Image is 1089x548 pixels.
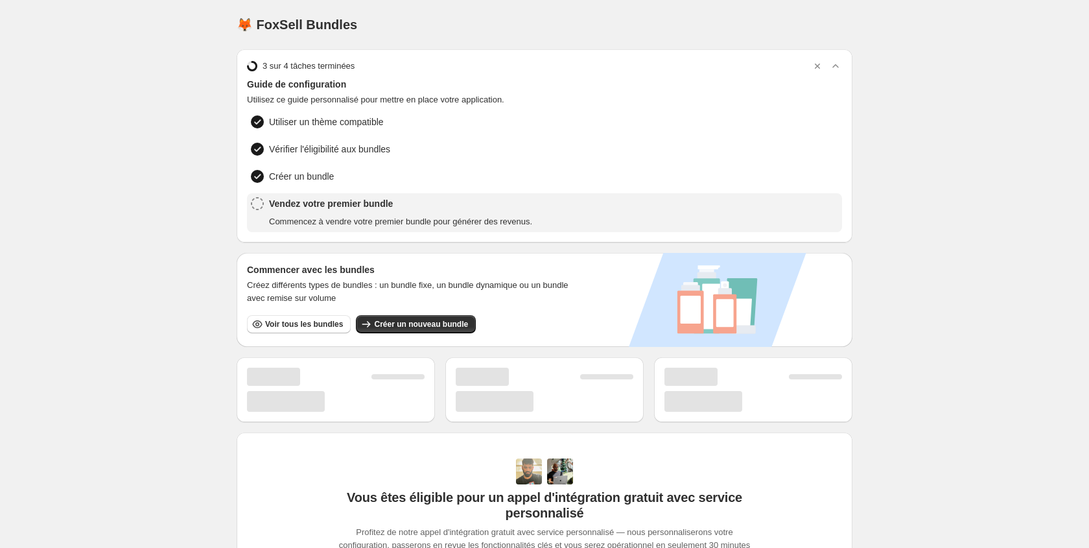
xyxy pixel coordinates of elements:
img: Prakhar [547,459,573,484]
span: Créer un nouveau bundle [374,319,468,329]
span: Créer un bundle [269,170,334,183]
button: Créer un nouveau bundle [356,315,476,333]
h1: 🦊 FoxSell Bundles [237,17,357,32]
button: Voir tous les bundles [247,315,351,333]
span: Créez différents types de bundles : un bundle fixe, un bundle dynamique ou un bundle avec remise ... [247,279,585,305]
span: Voir tous les bundles [265,319,343,329]
span: 3 sur 4 tâches terminées [263,60,355,73]
img: Adi [516,459,542,484]
span: Vous êtes éligible pour un appel d'intégration gratuit avec service personnalisé [336,490,753,521]
h3: Commencer avec les bundles [247,263,585,276]
span: Guide de configuration [247,78,842,91]
span: Vendez votre premier bundle [269,197,532,210]
span: Commencez à vendre votre premier bundle pour générer des revenus. [269,215,532,228]
span: Utilisez ce guide personnalisé pour mettre en place votre application. [247,93,842,106]
span: Vérifier l'éligibilité aux bundles [269,143,390,156]
span: Utiliser un thème compatible [269,115,384,128]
